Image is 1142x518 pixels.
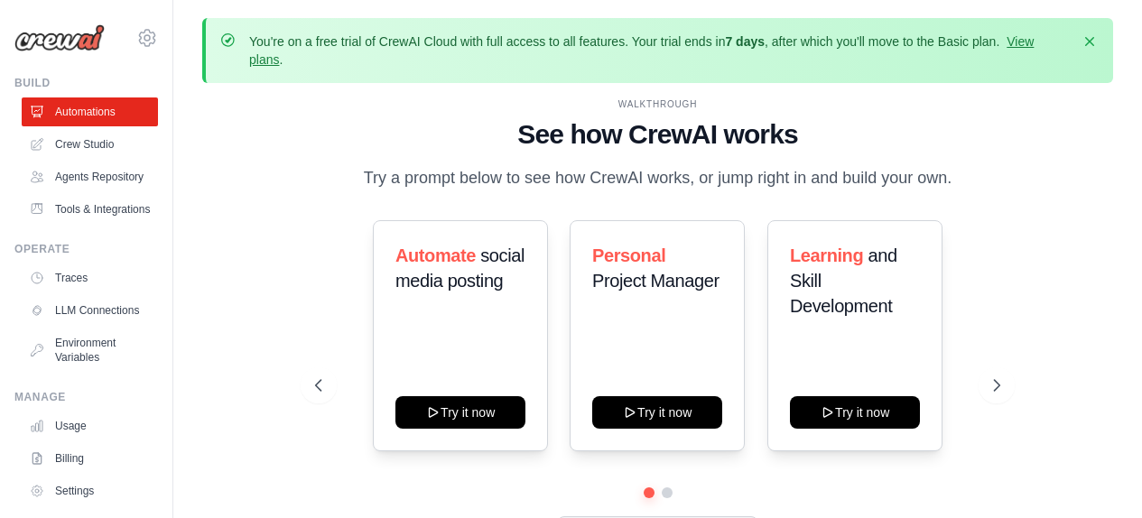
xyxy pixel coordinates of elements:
div: Operate [14,242,158,256]
button: Try it now [395,396,525,429]
a: Agents Repository [22,162,158,191]
a: Tools & Integrations [22,195,158,224]
a: LLM Connections [22,296,158,325]
div: Manage [14,390,158,404]
button: Try it now [592,396,722,429]
a: Settings [22,476,158,505]
span: and Skill Development [790,245,897,316]
p: You're on a free trial of CrewAI Cloud with full access to all features. Your trial ends in , aft... [249,32,1070,69]
span: Learning [790,245,863,265]
span: social media posting [395,245,525,291]
img: Logo [14,24,105,51]
p: Try a prompt below to see how CrewAI works, or jump right in and build your own. [355,165,961,191]
a: Crew Studio [22,130,158,159]
span: Project Manager [592,271,720,291]
div: WALKTHROUGH [315,97,1000,111]
h1: See how CrewAI works [315,118,1000,151]
a: Environment Variables [22,328,158,372]
button: Try it now [790,396,920,429]
div: Build [14,76,158,90]
a: Automations [22,97,158,126]
strong: 7 days [725,34,765,49]
span: Personal [592,245,665,265]
a: Traces [22,264,158,292]
span: Automate [395,245,476,265]
a: Billing [22,444,158,473]
a: Usage [22,412,158,440]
